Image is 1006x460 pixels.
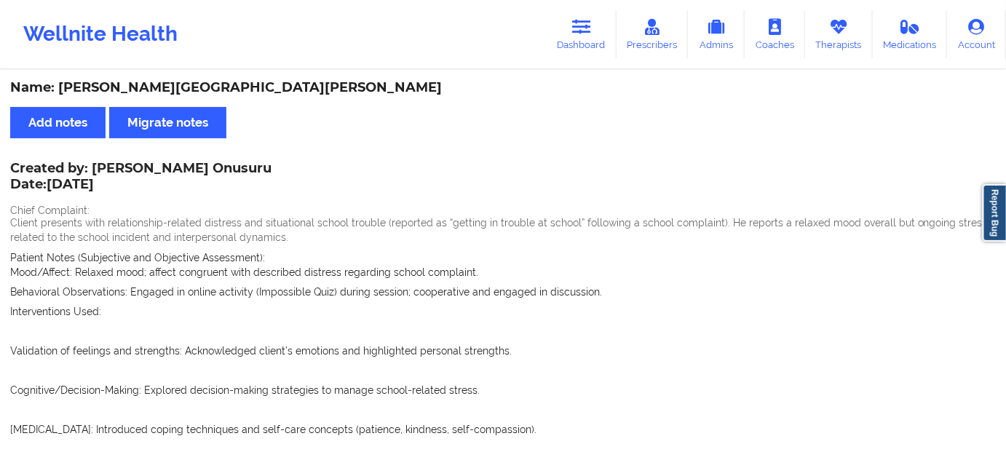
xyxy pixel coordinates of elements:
a: Prescribers [617,10,689,58]
span: Patient Notes (Subjective and Objective Assessment): [10,252,265,263]
p: Behavioral Observations: Engaged in online activity (Impossible Quiz) during session; cooperative... [10,285,996,299]
p: Cognitive/Decision-Making: Explored decision-making strategies to manage school-related stress. [10,383,996,397]
button: Add notes [10,107,106,138]
p: Date: [DATE] [10,175,272,194]
span: Chief Complaint: [10,205,90,216]
p: Mood/Affect: Relaxed mood; affect congruent with described distress regarding school complaint. [10,265,996,279]
p: Client presents with relationship-related distress and situational school trouble (reported as “g... [10,215,996,245]
a: Dashboard [547,10,617,58]
p: [MEDICAL_DATA]: Introduced coping techniques and self-care concepts (patience, kindness, self-com... [10,422,996,437]
a: Coaches [745,10,805,58]
a: Medications [873,10,948,58]
div: Name: [PERSON_NAME][GEOGRAPHIC_DATA][PERSON_NAME] [10,79,996,96]
div: Created by: [PERSON_NAME] Onusuru [10,161,272,194]
a: Report Bug [983,184,1006,242]
a: Therapists [805,10,873,58]
button: Migrate notes [109,107,226,138]
p: Interventions Used: [10,304,996,319]
a: Admins [688,10,745,58]
a: Account [947,10,1006,58]
p: Validation of feelings and strengths: Acknowledged client’s emotions and highlighted personal str... [10,344,996,358]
